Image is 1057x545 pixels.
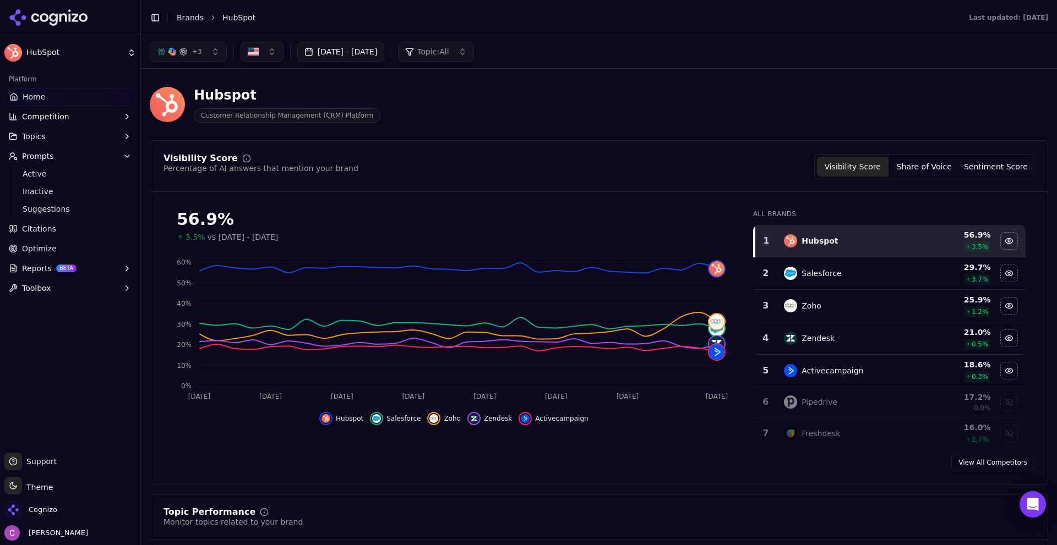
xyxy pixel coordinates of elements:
[784,234,797,247] img: hubspot
[402,393,425,400] tspan: [DATE]
[4,501,22,519] img: Cognizo
[760,234,773,247] div: 1
[150,87,185,122] img: HubSpot
[784,267,797,280] img: salesforce
[784,332,797,345] img: zendesk
[372,414,381,423] img: salesforce
[920,422,990,433] div: 16.0 %
[920,327,990,338] div: 21.0 %
[784,299,797,312] img: zoho
[259,393,282,400] tspan: [DATE]
[322,414,330,423] img: hubspot
[248,46,259,57] img: United States
[417,46,449,57] span: Topic: All
[164,516,303,527] div: Monitor topics related to your brand
[759,299,773,312] div: 3
[4,240,136,257] a: Optimize
[920,359,990,370] div: 18.6 %
[22,111,69,122] span: Competition
[784,395,797,409] img: pipedrive
[297,42,385,62] button: [DATE] - [DATE]
[709,261,724,277] img: hubspot
[473,393,496,400] tspan: [DATE]
[754,417,1026,450] tr: 7freshdeskFreshdesk16.0%2.7%Show freshdesk data
[706,393,728,400] tspan: [DATE]
[23,168,118,179] span: Active
[177,12,947,23] nav: breadcrumb
[319,412,363,425] button: Hide hubspot data
[4,70,136,88] div: Platform
[759,364,773,377] div: 5
[754,290,1026,322] tr: 3zohoZoho25.9%1.2%Hide zoho data
[920,392,990,403] div: 17.2 %
[23,186,118,197] span: Inactive
[164,508,255,516] div: Topic Performance
[754,322,1026,355] tr: 4zendeskZendesk21.0%0.5%Hide zendesk data
[22,243,57,254] span: Optimize
[177,258,192,266] tspan: 60%
[164,163,358,174] div: Percentage of AI answers that mention your brand
[521,414,530,423] img: activecampaign
[754,225,1026,257] tr: 1hubspotHubspot56.9%3.5%Hide hubspot data
[759,267,773,280] div: 2
[23,203,118,214] span: Suggestions
[1020,491,1046,518] div: Open Intercom Messenger
[960,157,1032,177] button: Sentiment Score
[4,44,22,62] img: HubSpot
[754,257,1026,290] tr: 2salesforceSalesforce29.7%3.7%Hide salesforce data
[22,483,53,492] span: Theme
[386,414,421,423] span: Salesforce
[22,283,51,294] span: Toolbox
[889,157,960,177] button: Share of Voice
[972,340,989,349] span: 0.5 %
[759,395,773,409] div: 6
[4,147,136,165] button: Prompts
[972,435,989,444] span: 2.7 %
[802,268,842,279] div: Salesforce
[1000,265,1018,282] button: Hide salesforce data
[802,397,837,408] div: Pipedrive
[4,88,136,106] a: Home
[784,364,797,377] img: activecampaign
[177,300,192,307] tspan: 40%
[972,243,989,251] span: 3.5 %
[784,427,797,440] img: freshdesk
[951,454,1034,471] a: View All Competitors
[4,501,57,519] button: Open organization switcher
[1000,425,1018,442] button: Show freshdesk data
[192,47,202,56] span: + 3
[427,412,461,425] button: Hide zoho data
[709,336,724,351] img: zendesk
[802,428,840,439] div: Freshdesk
[1000,393,1018,411] button: Show pipedrive data
[222,12,255,23] span: HubSpot
[22,151,54,162] span: Prompts
[22,223,56,234] span: Citations
[470,414,478,423] img: zendesk
[920,262,990,273] div: 29.7 %
[164,154,238,163] div: Visibility Score
[56,265,77,272] span: BETA
[4,279,136,297] button: Toolbox
[974,404,991,412] span: 0.0%
[1000,362,1018,379] button: Hide activecampaign data
[18,184,123,199] a: Inactive
[177,362,192,370] tspan: 10%
[194,86,380,104] div: Hubspot
[26,48,123,58] span: HubSpot
[4,525,20,541] img: Chris Abouraad
[4,108,136,125] button: Competition
[920,229,990,240] div: 56.9 %
[1000,329,1018,347] button: Hide zendesk data
[972,307,989,316] span: 1.2 %
[331,393,353,400] tspan: [DATE]
[22,263,52,274] span: Reports
[23,91,45,102] span: Home
[208,232,279,243] span: vs [DATE] - [DATE]
[370,412,421,425] button: Hide salesforce data
[802,365,863,376] div: Activecampaign
[535,414,588,423] span: Activecampaign
[817,157,889,177] button: Visibility Score
[4,260,136,277] button: ReportsBETA
[709,314,724,329] img: zoho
